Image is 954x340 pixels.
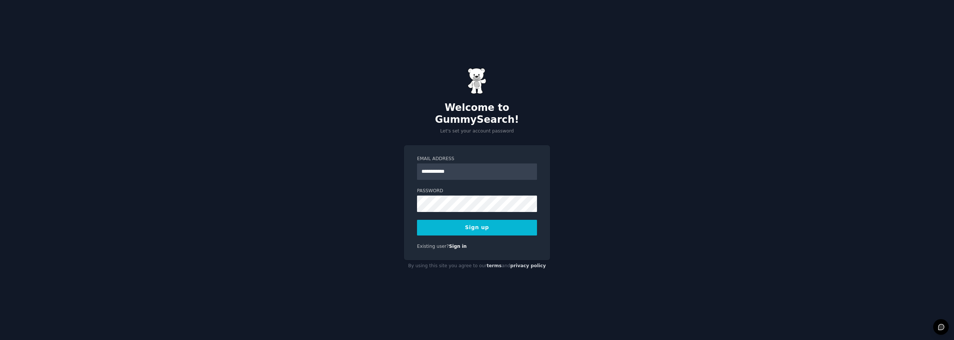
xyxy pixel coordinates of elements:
div: By using this site you agree to our and [404,260,550,272]
span: Existing user? [417,244,449,249]
label: Password [417,188,537,194]
h2: Welcome to GummySearch! [404,102,550,125]
button: Sign up [417,220,537,235]
a: terms [487,263,502,268]
a: Sign in [449,244,467,249]
img: Gummy Bear [468,68,486,94]
p: Let's set your account password [404,128,550,135]
label: Email Address [417,156,537,162]
a: privacy policy [510,263,546,268]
